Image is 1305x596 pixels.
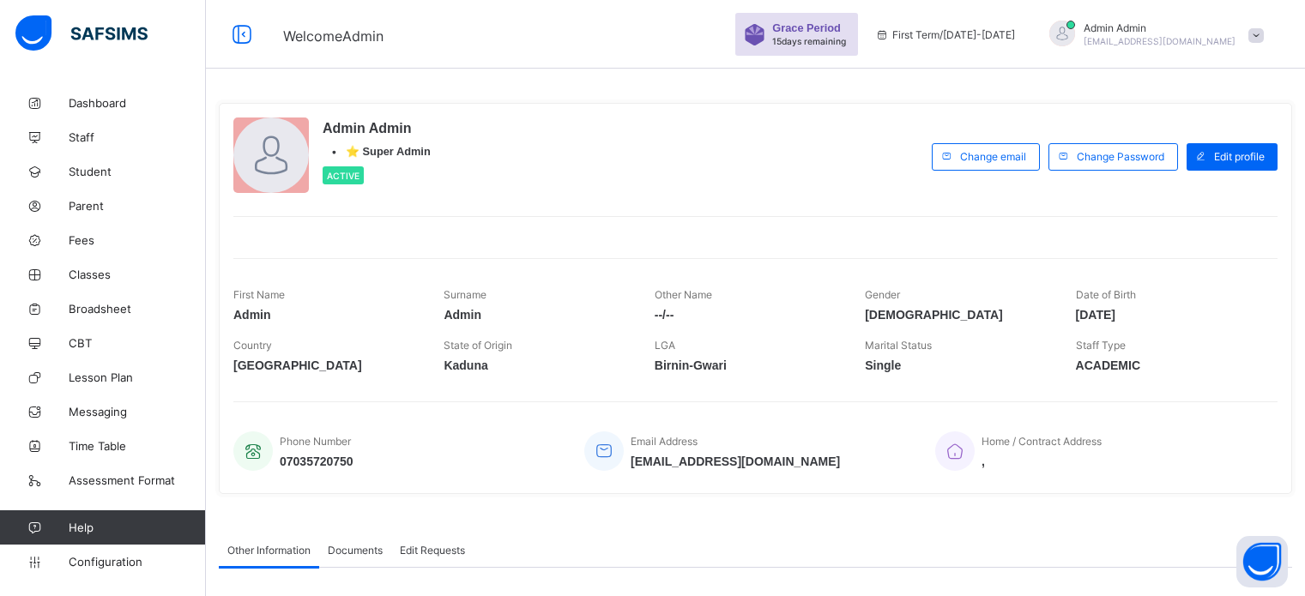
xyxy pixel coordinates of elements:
[444,358,628,372] span: Kaduna
[1076,339,1126,352] span: Staff Type
[865,358,1049,372] span: Single
[69,130,206,144] span: Staff
[233,339,272,352] span: Country
[444,288,486,301] span: Surname
[1084,36,1236,46] span: [EMAIL_ADDRESS][DOMAIN_NAME]
[233,288,285,301] span: First Name
[444,339,512,352] span: State of Origin
[233,358,418,372] span: [GEOGRAPHIC_DATA]
[655,358,839,372] span: Birnin-Gwari
[227,544,311,557] span: Other Information
[772,36,846,46] span: 15 days remaining
[772,21,841,34] span: Grace Period
[69,165,206,178] span: Student
[1076,288,1136,301] span: Date of Birth
[69,199,206,213] span: Parent
[327,171,359,181] span: Active
[655,288,712,301] span: Other Name
[1084,21,1236,34] span: Admin Admin
[1214,150,1265,163] span: Edit profile
[69,233,206,247] span: Fees
[1032,21,1272,49] div: AdminAdmin
[69,473,206,487] span: Assessment Format
[346,145,431,158] span: ⭐ Super Admin
[328,544,383,557] span: Documents
[233,308,418,322] span: Admin
[982,455,1102,468] span: ,
[283,27,384,45] span: Welcome Admin
[69,405,206,418] span: Messaging
[631,455,840,468] span: [EMAIL_ADDRESS][DOMAIN_NAME]
[1077,150,1164,163] span: Change Password
[865,288,900,301] span: Gender
[865,339,932,352] span: Marital Status
[960,150,1026,163] span: Change email
[15,15,148,51] img: safsims
[631,435,698,448] span: Email Address
[69,439,206,453] span: Time Table
[323,145,431,158] div: •
[400,544,465,557] span: Edit Requests
[69,370,206,384] span: Lesson Plan
[744,24,765,45] img: sticker-purple.71386a28dfed39d6af7621340158ba97.svg
[1236,536,1288,587] button: Open asap
[280,435,351,448] span: Phone Number
[1076,308,1260,322] span: [DATE]
[280,455,353,468] span: 07035720750
[655,339,675,352] span: LGA
[444,308,628,322] span: Admin
[1076,358,1260,372] span: ACADEMIC
[69,336,206,350] span: CBT
[69,302,206,316] span: Broadsheet
[323,121,431,136] span: Admin Admin
[982,435,1102,448] span: Home / Contract Address
[875,28,1015,41] span: session/term information
[655,308,839,322] span: --/--
[865,308,1049,322] span: [DEMOGRAPHIC_DATA]
[69,268,206,281] span: Classes
[69,521,205,534] span: Help
[69,96,206,110] span: Dashboard
[69,555,205,569] span: Configuration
